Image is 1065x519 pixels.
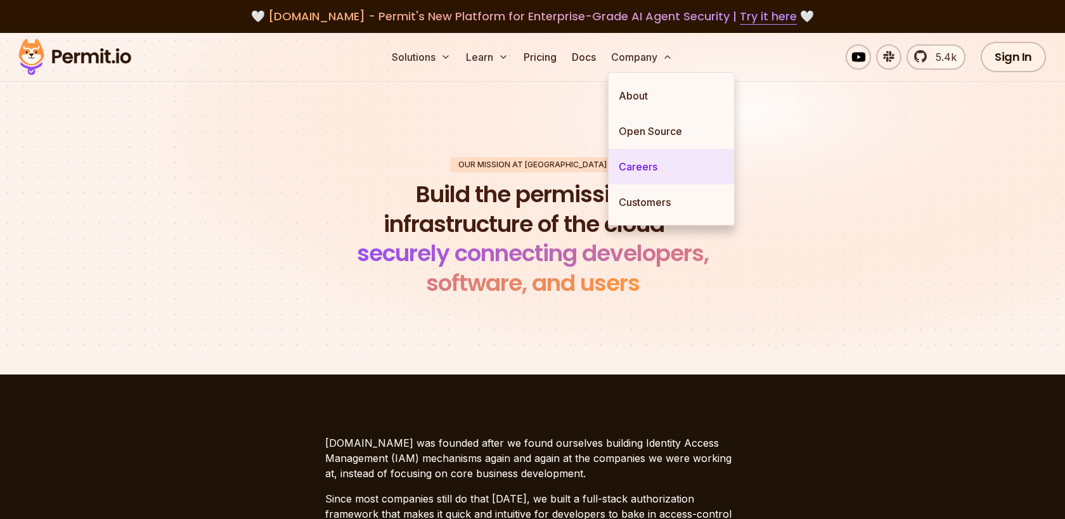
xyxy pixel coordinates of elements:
img: Permit logo [13,35,137,79]
a: Pricing [519,44,562,70]
button: Learn [461,44,513,70]
div: Our mission at [GEOGRAPHIC_DATA] [451,157,614,172]
span: [DOMAIN_NAME] - Permit's New Platform for Enterprise-Grade AI Agent Security | [268,8,797,24]
button: Company [606,44,678,70]
button: Solutions [387,44,456,70]
a: 5.4k [907,44,965,70]
a: Sign In [981,42,1046,72]
a: Open Source [609,113,734,149]
span: 5.4k [928,49,957,65]
a: Try it here [740,8,797,25]
p: [DOMAIN_NAME] was founded after we found ourselves building Identity Access Management (IAM) mech... [325,435,740,481]
a: About [609,78,734,113]
h1: Build the permissions infrastructure of the cloud - [339,180,726,298]
a: Careers [609,149,734,184]
a: Docs [567,44,601,70]
div: 🤍 🤍 [30,8,1035,25]
span: securely connecting developers, software, and users [357,237,709,299]
a: Customers [609,184,734,220]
